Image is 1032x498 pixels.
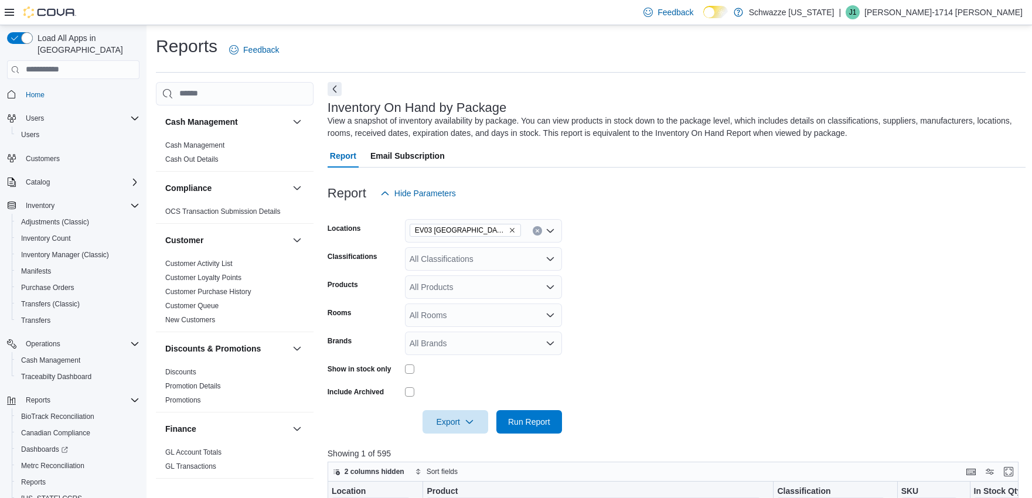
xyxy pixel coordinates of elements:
[16,264,56,278] a: Manifests
[243,44,279,56] span: Feedback
[12,279,144,296] button: Purchase Orders
[12,458,144,474] button: Metrc Reconciliation
[496,410,562,434] button: Run Report
[165,234,203,246] h3: Customer
[16,353,85,367] a: Cash Management
[21,234,71,243] span: Inventory Count
[410,465,462,479] button: Sort fields
[165,274,241,282] a: Customer Loyalty Points
[165,141,224,150] span: Cash Management
[16,215,94,229] a: Adjustments (Classic)
[328,186,366,200] h3: Report
[12,230,144,247] button: Inventory Count
[430,410,481,434] span: Export
[16,442,73,456] a: Dashboards
[12,296,144,312] button: Transfers (Classic)
[376,182,461,205] button: Hide Parameters
[2,150,144,167] button: Customers
[16,370,139,384] span: Traceabilty Dashboard
[21,111,49,125] button: Users
[964,465,978,479] button: Keyboard shortcuts
[21,393,55,407] button: Reports
[16,442,139,456] span: Dashboards
[165,207,281,216] span: OCS Transaction Submission Details
[290,115,304,129] button: Cash Management
[165,302,219,310] a: Customer Queue
[639,1,698,24] a: Feedback
[777,486,884,497] div: Classification
[16,410,139,424] span: BioTrack Reconciliation
[26,201,55,210] span: Inventory
[165,395,201,405] span: Promotions
[26,90,45,100] span: Home
[16,281,79,295] a: Purchase Orders
[546,339,555,348] button: Open list of options
[427,486,760,497] div: Product
[332,486,410,497] div: Location
[21,199,59,213] button: Inventory
[2,110,144,127] button: Users
[533,226,542,236] button: Clear input
[156,365,314,412] div: Discounts & Promotions
[12,312,144,329] button: Transfers
[16,353,139,367] span: Cash Management
[16,475,50,489] a: Reports
[165,396,201,404] a: Promotions
[546,311,555,320] button: Open list of options
[2,336,144,352] button: Operations
[2,174,144,190] button: Catalog
[21,151,139,166] span: Customers
[156,445,314,478] div: Finance
[21,175,139,189] span: Catalog
[16,370,96,384] a: Traceabilty Dashboard
[901,486,956,497] div: SKU
[165,141,224,149] a: Cash Management
[165,287,251,296] span: Customer Purchase History
[165,423,288,435] button: Finance
[16,475,139,489] span: Reports
[546,254,555,264] button: Open list of options
[21,267,51,276] span: Manifests
[165,423,196,435] h3: Finance
[2,392,144,408] button: Reports
[703,18,704,19] span: Dark Mode
[658,6,693,18] span: Feedback
[21,299,80,309] span: Transfers (Classic)
[415,224,506,236] span: EV03 [GEOGRAPHIC_DATA]
[165,343,288,354] button: Discounts & Promotions
[165,315,215,325] span: New Customers
[16,128,139,142] span: Users
[16,426,139,440] span: Canadian Compliance
[165,260,233,268] a: Customer Activity List
[12,263,144,279] button: Manifests
[21,356,80,365] span: Cash Management
[973,486,1028,497] div: In Stock Qty
[16,313,55,328] a: Transfers
[21,337,65,351] button: Operations
[16,459,139,473] span: Metrc Reconciliation
[165,448,222,456] a: GL Account Totals
[165,316,215,324] a: New Customers
[165,462,216,470] a: GL Transactions
[165,367,196,377] span: Discounts
[165,182,212,194] h3: Compliance
[26,154,60,163] span: Customers
[345,467,404,476] span: 2 columns hidden
[165,288,251,296] a: Customer Purchase History
[328,465,409,479] button: 2 columns hidden
[12,474,144,490] button: Reports
[21,87,139,102] span: Home
[846,5,860,19] div: Justin-1714 Sullivan
[508,416,550,428] span: Run Report
[26,395,50,405] span: Reports
[21,250,109,260] span: Inventory Manager (Classic)
[328,280,358,289] label: Products
[12,369,144,385] button: Traceabilty Dashboard
[21,217,89,227] span: Adjustments (Classic)
[12,408,144,425] button: BioTrack Reconciliation
[165,368,196,376] a: Discounts
[16,128,44,142] a: Users
[16,215,139,229] span: Adjustments (Classic)
[2,197,144,214] button: Inventory
[703,6,728,18] input: Dark Mode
